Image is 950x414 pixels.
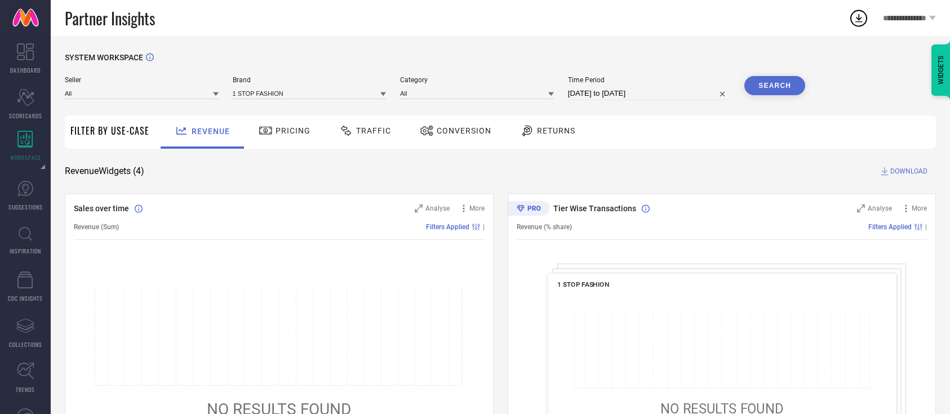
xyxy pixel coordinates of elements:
[890,166,927,177] span: DOWNLOAD
[469,204,485,212] span: More
[9,112,42,120] span: SCORECARDS
[557,281,609,288] span: 1 STOP FASHION
[8,294,43,302] span: CDC INSIGHTS
[912,204,927,212] span: More
[868,204,892,212] span: Analyse
[925,223,927,231] span: |
[65,7,155,30] span: Partner Insights
[437,126,491,135] span: Conversion
[276,126,310,135] span: Pricing
[849,8,869,28] div: Open download list
[10,247,41,255] span: INSPIRATION
[744,76,805,95] button: Search
[10,66,41,74] span: DASHBOARD
[74,204,129,213] span: Sales over time
[356,126,391,135] span: Traffic
[517,223,572,231] span: Revenue (% share)
[16,385,35,394] span: TRENDS
[415,204,423,212] svg: Zoom
[568,76,731,84] span: Time Period
[400,76,554,84] span: Category
[868,223,912,231] span: Filters Applied
[508,201,549,218] div: Premium
[65,166,144,177] span: Revenue Widgets ( 4 )
[65,76,219,84] span: Seller
[192,127,230,136] span: Revenue
[9,340,42,349] span: COLLECTIONS
[426,223,469,231] span: Filters Applied
[568,87,731,100] input: Select time period
[8,203,43,211] span: SUGGESTIONS
[537,126,575,135] span: Returns
[74,223,119,231] span: Revenue (Sum)
[553,204,636,213] span: Tier Wise Transactions
[425,204,450,212] span: Analyse
[857,204,865,212] svg: Zoom
[483,223,485,231] span: |
[10,153,41,162] span: WORKSPACE
[70,124,149,137] span: Filter By Use-Case
[65,53,143,62] span: SYSTEM WORKSPACE
[233,76,387,84] span: Brand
